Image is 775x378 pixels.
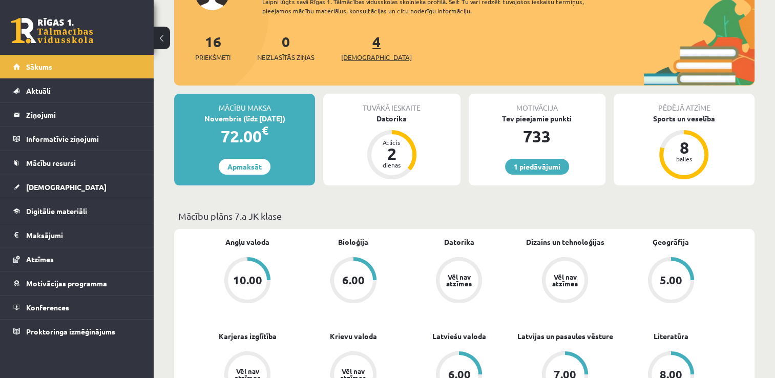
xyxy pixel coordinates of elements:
span: Digitālie materiāli [26,206,87,216]
a: Bioloģija [338,237,368,247]
div: Motivācija [469,94,605,113]
div: Sports un veselība [614,113,755,124]
legend: Informatīvie ziņojumi [26,127,141,151]
a: Latvijas un pasaules vēsture [517,331,613,342]
a: Latviešu valoda [432,331,486,342]
a: Sports un veselība 8 balles [614,113,755,181]
a: Literatūra [654,331,688,342]
div: Mācību maksa [174,94,315,113]
a: [DEMOGRAPHIC_DATA] [13,175,141,199]
span: Motivācijas programma [26,279,107,288]
a: Angļu valoda [225,237,269,247]
div: Tuvākā ieskaite [323,94,460,113]
span: Sākums [26,62,52,71]
a: Datorika [444,237,474,247]
a: 6.00 [301,257,407,305]
a: Motivācijas programma [13,271,141,295]
a: 4[DEMOGRAPHIC_DATA] [341,32,412,62]
span: [DEMOGRAPHIC_DATA] [26,182,107,192]
a: Konferences [13,296,141,319]
div: Novembris (līdz [DATE]) [174,113,315,124]
a: Sākums [13,55,141,78]
a: Mācību resursi [13,151,141,175]
div: 6.00 [342,275,365,286]
span: Neizlasītās ziņas [257,52,315,62]
a: Maksājumi [13,223,141,247]
div: balles [668,156,699,162]
a: Dizains un tehnoloģijas [526,237,604,247]
a: Proktoringa izmēģinājums [13,320,141,343]
a: Vēl nav atzīmes [512,257,618,305]
div: 5.00 [660,275,682,286]
span: Priekšmeti [195,52,231,62]
div: Pēdējā atzīme [614,94,755,113]
a: Apmaksāt [219,159,270,175]
a: 5.00 [618,257,724,305]
a: Datorika Atlicis 2 dienas [323,113,460,181]
legend: Maksājumi [26,223,141,247]
legend: Ziņojumi [26,103,141,127]
a: Ziņojumi [13,103,141,127]
span: Aktuāli [26,86,51,95]
a: Karjeras izglītība [219,331,277,342]
a: Rīgas 1. Tālmācības vidusskola [11,18,93,44]
div: 733 [469,124,605,149]
a: 10.00 [195,257,301,305]
a: Krievu valoda [330,331,377,342]
span: Konferences [26,303,69,312]
div: 2 [376,145,407,162]
a: Vēl nav atzīmes [406,257,512,305]
span: € [262,123,268,138]
div: 8 [668,139,699,156]
span: Mācību resursi [26,158,76,167]
span: Proktoringa izmēģinājums [26,327,115,336]
a: 0Neizlasītās ziņas [257,32,315,62]
a: 16Priekšmeti [195,32,231,62]
div: 72.00 [174,124,315,149]
a: Digitālie materiāli [13,199,141,223]
a: Informatīvie ziņojumi [13,127,141,151]
div: Tev pieejamie punkti [469,113,605,124]
span: [DEMOGRAPHIC_DATA] [341,52,412,62]
a: Ģeogrāfija [653,237,689,247]
div: dienas [376,162,407,168]
a: Aktuāli [13,79,141,102]
p: Mācību plāns 7.a JK klase [178,209,750,223]
div: 10.00 [233,275,262,286]
div: Atlicis [376,139,407,145]
div: Vēl nav atzīmes [445,274,473,287]
a: Atzīmes [13,247,141,271]
div: Datorika [323,113,460,124]
span: Atzīmes [26,255,54,264]
div: Vēl nav atzīmes [551,274,579,287]
a: 1 piedāvājumi [505,159,569,175]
